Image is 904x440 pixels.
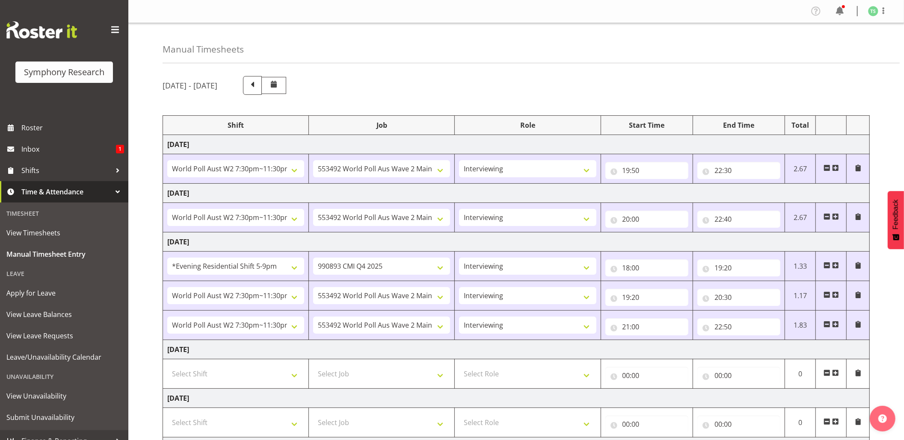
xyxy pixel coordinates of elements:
[697,120,780,130] div: End Time
[163,232,870,252] td: [DATE]
[163,184,870,203] td: [DATE]
[785,408,816,437] td: 0
[2,265,126,282] div: Leave
[6,351,122,364] span: Leave/Unavailability Calendar
[605,289,688,306] input: Click to select...
[888,191,904,249] button: Feedback - Show survey
[785,359,816,389] td: 0
[785,252,816,281] td: 1.33
[878,414,887,423] img: help-xxl-2.png
[24,66,104,79] div: Symphony Research
[163,44,244,54] h4: Manual Timesheets
[6,21,77,38] img: Rosterit website logo
[605,318,688,335] input: Click to select...
[2,385,126,407] a: View Unavailability
[167,120,304,130] div: Shift
[605,120,688,130] div: Start Time
[459,120,596,130] div: Role
[697,211,780,228] input: Click to select...
[6,411,122,424] span: Submit Unavailability
[785,203,816,232] td: 2.67
[2,304,126,325] a: View Leave Balances
[116,145,124,153] span: 1
[2,282,126,304] a: Apply for Leave
[6,329,122,342] span: View Leave Requests
[697,289,780,306] input: Click to select...
[313,120,450,130] div: Job
[2,407,126,428] a: Submit Unavailability
[21,143,116,155] span: Inbox
[785,281,816,311] td: 1.17
[6,390,122,402] span: View Unavailability
[697,162,780,179] input: Click to select...
[605,211,688,228] input: Click to select...
[6,226,122,239] span: View Timesheets
[789,120,811,130] div: Total
[6,287,122,299] span: Apply for Leave
[2,368,126,385] div: Unavailability
[163,340,870,359] td: [DATE]
[21,185,111,198] span: Time & Attendance
[163,81,217,90] h5: [DATE] - [DATE]
[163,389,870,408] td: [DATE]
[2,243,126,265] a: Manual Timesheet Entry
[697,367,780,384] input: Click to select...
[892,199,900,229] span: Feedback
[785,311,816,340] td: 1.83
[605,259,688,276] input: Click to select...
[2,346,126,368] a: Leave/Unavailability Calendar
[2,205,126,222] div: Timesheet
[785,154,816,184] td: 2.67
[605,416,688,433] input: Click to select...
[2,325,126,346] a: View Leave Requests
[6,248,122,261] span: Manual Timesheet Entry
[163,135,870,154] td: [DATE]
[697,259,780,276] input: Click to select...
[697,416,780,433] input: Click to select...
[6,308,122,321] span: View Leave Balances
[697,318,780,335] input: Click to select...
[605,162,688,179] input: Click to select...
[21,164,111,177] span: Shifts
[21,121,124,134] span: Roster
[605,367,688,384] input: Click to select...
[2,222,126,243] a: View Timesheets
[868,6,878,16] img: tanya-stebbing1954.jpg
